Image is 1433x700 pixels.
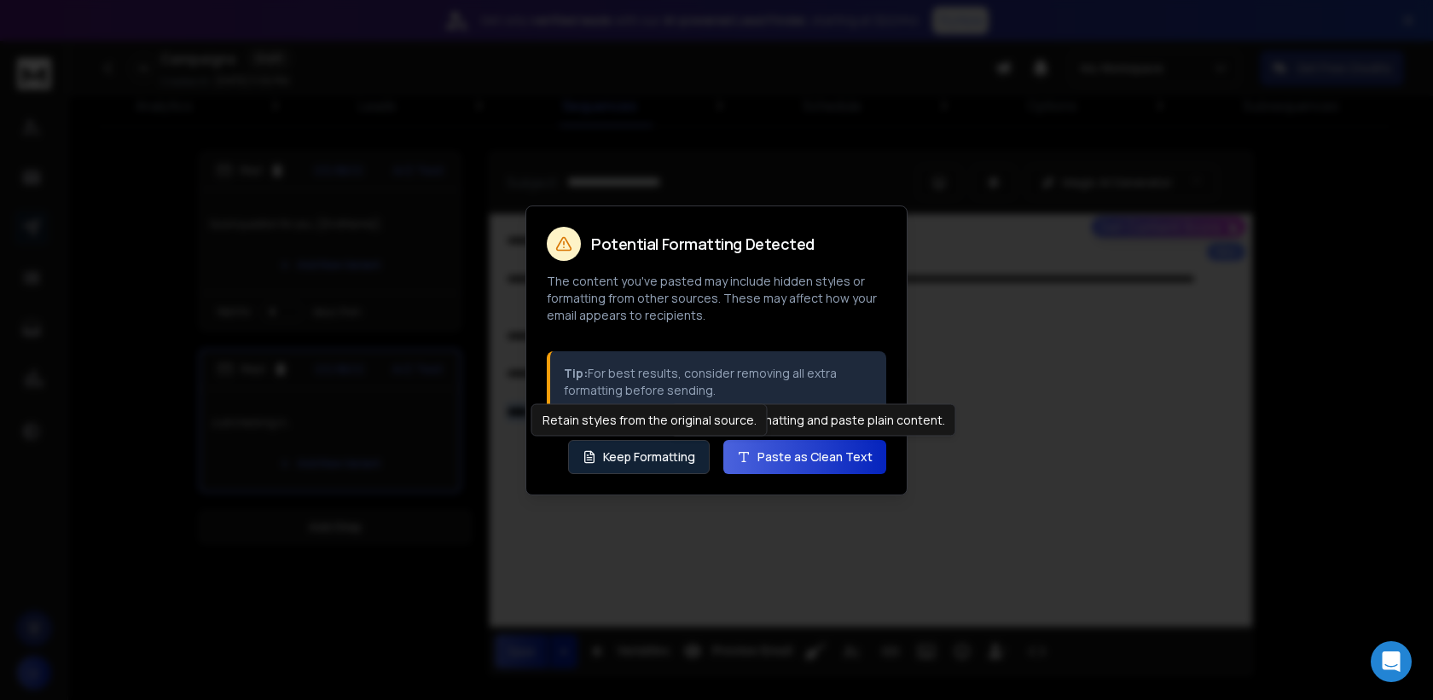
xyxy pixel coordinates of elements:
div: Open Intercom Messenger [1371,641,1412,682]
div: Remove all formatting and paste plain content. [670,404,956,437]
h2: Potential Formatting Detected [591,236,815,252]
p: The content you've pasted may include hidden styles or formatting from other sources. These may a... [547,273,886,324]
button: Paste as Clean Text [723,440,886,474]
p: For best results, consider removing all extra formatting before sending. [564,365,873,399]
strong: Tip: [564,365,588,381]
div: Retain styles from the original source. [531,404,768,437]
button: Keep Formatting [568,440,710,474]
